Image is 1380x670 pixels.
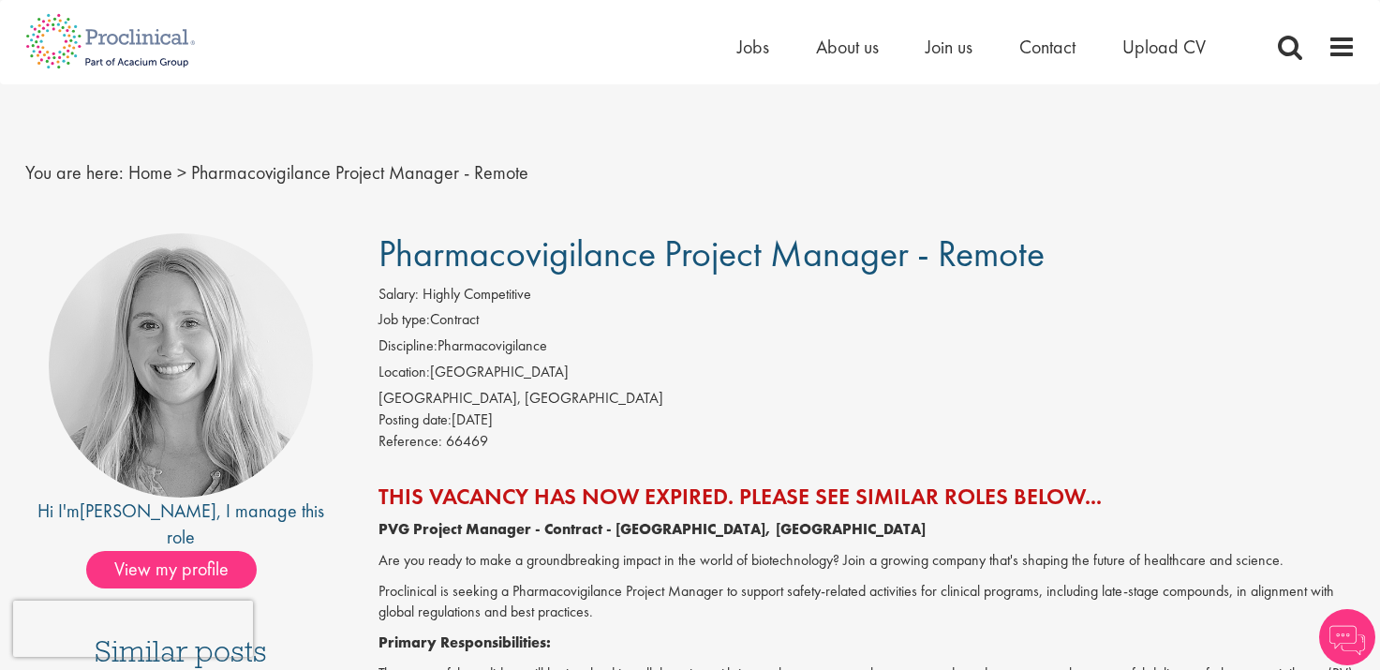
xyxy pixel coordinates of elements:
[80,499,216,523] a: [PERSON_NAME]
[737,35,769,59] a: Jobs
[128,160,172,185] a: breadcrumb link
[378,230,1045,277] span: Pharmacovigilance Project Manager - Remote
[378,409,1356,431] div: [DATE]
[446,431,488,451] span: 66469
[378,388,1356,409] div: [GEOGRAPHIC_DATA], [GEOGRAPHIC_DATA]
[378,284,419,305] label: Salary:
[378,309,1356,335] li: Contract
[378,431,442,453] label: Reference:
[378,633,551,652] strong: Primary Responsibilities:
[1319,609,1375,665] img: Chatbot
[378,484,1356,509] h2: This vacancy has now expired. Please see similar roles below...
[378,519,531,539] strong: PVG Project Manager
[378,409,452,429] span: Posting date:
[378,335,1356,362] li: Pharmacovigilance
[49,233,313,498] img: imeage of recruiter Shannon Briggs
[926,35,972,59] a: Join us
[1019,35,1076,59] a: Contact
[378,362,1356,388] li: [GEOGRAPHIC_DATA]
[177,160,186,185] span: >
[1122,35,1206,59] a: Upload CV
[25,498,337,551] div: Hi I'm , I manage this role
[25,160,124,185] span: You are here:
[535,519,926,539] strong: - Contract - [GEOGRAPHIC_DATA], [GEOGRAPHIC_DATA]
[86,555,275,579] a: View my profile
[816,35,879,59] a: About us
[378,362,430,383] label: Location:
[86,551,257,588] span: View my profile
[378,335,438,357] label: Discipline:
[191,160,528,185] span: Pharmacovigilance Project Manager - Remote
[378,550,1356,572] p: Are you ready to make a groundbreaking impact in the world of biotechnology? Join a growing compa...
[13,601,253,657] iframe: reCAPTCHA
[378,581,1356,624] p: Proclinical is seeking a Pharmacovigilance Project Manager to support safety-related activities f...
[423,284,531,304] span: Highly Competitive
[378,309,430,331] label: Job type:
